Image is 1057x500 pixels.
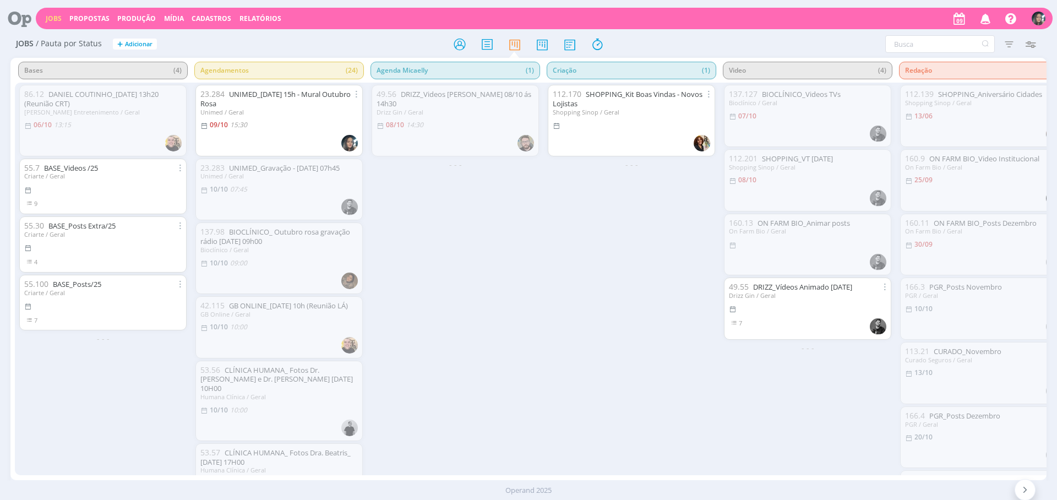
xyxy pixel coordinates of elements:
button: Mídia [161,14,187,23]
a: ON FARM BIO_Video Institucional [929,154,1039,164]
img: L [694,135,710,151]
: 10/10 [914,304,933,313]
div: - - - [15,333,191,344]
a: BASE_Posts Extra/25 [48,221,116,231]
: 10:00 [230,322,247,331]
div: GB Online / Geral [200,311,358,318]
span: 137.127 [729,89,758,99]
div: Drizz Gin / Geral [377,108,534,116]
: 13:15 [54,120,71,129]
span: 160.13 [729,218,753,228]
span: Bases [18,62,188,79]
span: Adicionar [125,41,152,48]
button: Produção [114,14,159,23]
span: 55.100 [24,279,48,289]
a: DRIZZ_Vídeos Animado [DATE] [753,282,852,292]
span: 160.9 [905,153,925,164]
div: Bioclínico / Geral [729,99,886,106]
img: W [870,318,886,335]
span: 113.21 [905,346,929,356]
span: 160.11 [905,218,929,228]
span: (4) [878,62,886,79]
a: SHOPPING_Kit Boas Vindas - Novos Lojistas [553,89,702,108]
a: CLÍNICA HUMANA_ Fotos Dr. [PERSON_NAME] e Dr. [PERSON_NAME] [DATE] 10H00 [200,365,353,394]
img: A [341,135,358,151]
span: 166.4 [905,410,925,421]
div: Unimed / Geral [200,108,358,116]
span: (1) [526,62,534,79]
span: 113.22 [905,474,929,485]
img: L [341,420,358,436]
span: Criação [547,62,716,79]
span: Jobs [16,39,34,48]
a: CLÍNICA HUMANA_ Fotos Dra. Beatris_ [DATE] 17H00 [200,448,351,467]
: 14:30 [406,120,423,129]
: 15:30 [230,120,247,129]
span: 4 [34,258,37,266]
a: UNIMED_Gravação - [DATE] 07h45 [229,163,340,173]
img: J [341,273,358,289]
a: BIOCLÍNICO_ Outubro rosa gravação rádio [DATE] 09h00 [200,227,350,246]
a: Mídia [164,14,184,23]
: 09/10 [210,120,228,129]
span: Agendamentos [194,62,364,79]
span: 86.12 [24,89,44,99]
a: PGR_Posts Dezembro [929,411,1000,421]
button: Propostas [66,14,113,23]
a: ON FARM BIO_Animar posts [758,218,850,228]
span: + [117,39,123,50]
img: M [341,337,358,354]
: 06/10 [34,120,52,129]
: 13/10 [914,368,933,377]
div: Humana Clínica / Geral [200,393,358,400]
: 07/10 [738,111,756,121]
a: PGR_Posts Novembro [929,282,1002,292]
span: 49.56 [377,89,396,99]
span: Video [723,62,892,79]
a: ON FARM BIO_Posts Dezembro [934,218,1037,228]
div: Bioclínico / Geral [200,246,358,253]
: 08/10 [386,120,404,129]
a: SHOPPING_Aniversário Cidades [938,89,1042,99]
span: / Pauta por Status [36,39,102,48]
img: A [517,135,534,151]
a: DRIZZ_Videos [PERSON_NAME] 08/10 ás 14h30 [377,89,531,108]
: 08/10 [738,175,756,184]
button: A [1031,9,1046,28]
a: UNIMED_[DATE] 15h - Mural Outubro Rosa [200,89,351,108]
span: Agenda Micaelly [371,62,540,79]
span: 9 [34,199,37,208]
a: Jobs [46,14,62,23]
: 30/09 [914,240,933,249]
span: 137.98 [200,226,225,237]
div: - - - [543,159,720,170]
span: (4) [173,62,182,79]
: 10/10 [210,322,228,331]
button: Cadastros [188,14,235,23]
div: On Farm Bio / Geral [729,227,886,235]
span: 112.139 [905,89,934,99]
div: Drizz Gin / Geral [729,292,886,299]
span: 53.56 [200,365,220,375]
span: 55.7 [24,162,40,173]
span: Propostas [69,14,110,23]
button: +Adicionar [113,39,157,50]
div: [PERSON_NAME] Entretenimento / Geral [24,108,182,116]
a: CURADO_Dezembro [934,475,1000,485]
img: W [870,190,886,206]
a: DANIEL COUTINHO_[DATE] 13h20 (Reunião CRT) [24,89,159,108]
a: SHOPPING_VT [DATE] [762,154,833,164]
div: Humana Clínica / Geral [200,466,358,474]
div: Criarte / Geral [24,172,182,180]
: 10/10 [210,405,228,415]
: 10:00 [230,405,247,415]
: 20/10 [914,432,933,442]
span: (1) [702,62,710,79]
span: 166.3 [905,281,925,292]
a: Relatórios [239,14,281,23]
span: 112.201 [729,153,758,164]
span: 53.57 [200,447,220,458]
span: 7 [34,316,37,324]
: 09:00 [230,258,247,268]
a: BASE_Posts/25 [53,279,101,289]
